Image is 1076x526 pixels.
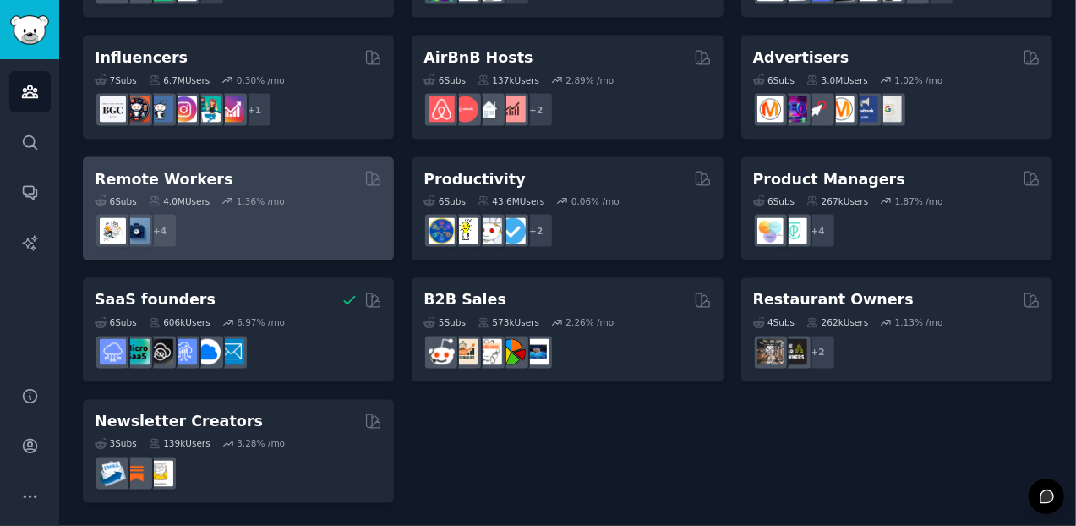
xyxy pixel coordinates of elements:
[237,74,285,86] div: 0.30 % /mo
[218,96,244,123] img: InstagramGrowthTips
[194,339,221,365] img: B2BSaaS
[876,96,902,123] img: googleads
[571,195,620,207] div: 0.06 % /mo
[806,74,868,86] div: 3.0M Users
[753,290,914,311] h2: Restaurant Owners
[95,195,137,207] div: 6 Sub s
[123,96,150,123] img: socialmedia
[476,96,502,123] img: rentalproperties
[100,96,126,123] img: BeautyGuruChatter
[523,339,549,365] img: B_2_B_Selling_Tips
[95,169,232,190] h2: Remote Workers
[123,339,150,365] img: microsaas
[781,96,807,123] img: SEO
[478,317,539,329] div: 573k Users
[147,96,173,123] img: Instagram
[100,218,126,244] img: RemoteJobs
[10,15,49,45] img: GummySearch logo
[100,461,126,487] img: Emailmarketing
[95,412,263,433] h2: Newsletter Creators
[237,317,285,329] div: 6.97 % /mo
[123,218,150,244] img: work
[500,218,526,244] img: getdisciplined
[237,92,272,128] div: + 1
[142,213,178,249] div: + 4
[429,96,455,123] img: airbnb_hosts
[800,335,836,370] div: + 2
[753,195,795,207] div: 6 Sub s
[518,213,554,249] div: + 2
[171,339,197,365] img: SaaSSales
[805,96,831,123] img: PPC
[95,438,137,450] div: 3 Sub s
[100,339,126,365] img: SaaS
[194,96,221,123] img: influencermarketing
[237,438,285,450] div: 3.28 % /mo
[476,339,502,365] img: b2b_sales
[429,339,455,365] img: sales
[149,438,210,450] div: 139k Users
[806,317,868,329] div: 262k Users
[171,96,197,123] img: InstagramMarketing
[753,169,905,190] h2: Product Managers
[566,317,614,329] div: 2.26 % /mo
[566,74,614,86] div: 2.89 % /mo
[95,74,137,86] div: 7 Sub s
[753,74,795,86] div: 6 Sub s
[781,339,807,365] img: BarOwners
[500,96,526,123] img: AirBnBInvesting
[452,339,478,365] img: salestechniques
[500,339,526,365] img: B2BSales
[429,218,455,244] img: LifeProTips
[149,195,210,207] div: 4.0M Users
[452,218,478,244] img: lifehacks
[852,96,878,123] img: FacebookAds
[423,195,466,207] div: 6 Sub s
[518,92,554,128] div: + 2
[123,461,150,487] img: Substack
[478,195,544,207] div: 43.6M Users
[753,317,795,329] div: 4 Sub s
[423,169,525,190] h2: Productivity
[95,47,188,68] h2: Influencers
[800,213,836,249] div: + 4
[781,218,807,244] img: ProductMgmt
[895,74,943,86] div: 1.02 % /mo
[423,74,466,86] div: 6 Sub s
[757,218,784,244] img: ProductManagement
[895,195,943,207] div: 1.87 % /mo
[423,290,506,311] h2: B2B Sales
[757,96,784,123] img: marketing
[218,339,244,365] img: SaaS_Email_Marketing
[237,195,285,207] div: 1.36 % /mo
[149,317,210,329] div: 606k Users
[828,96,855,123] img: advertising
[476,218,502,244] img: productivity
[753,47,849,68] h2: Advertisers
[895,317,943,329] div: 1.13 % /mo
[95,290,216,311] h2: SaaS founders
[147,339,173,365] img: NoCodeSaaS
[452,96,478,123] img: AirBnBHosts
[757,339,784,365] img: restaurantowners
[95,317,137,329] div: 6 Sub s
[478,74,539,86] div: 137k Users
[149,74,210,86] div: 6.7M Users
[423,317,466,329] div: 5 Sub s
[147,461,173,487] img: Newsletters
[423,47,533,68] h2: AirBnB Hosts
[806,195,868,207] div: 267k Users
